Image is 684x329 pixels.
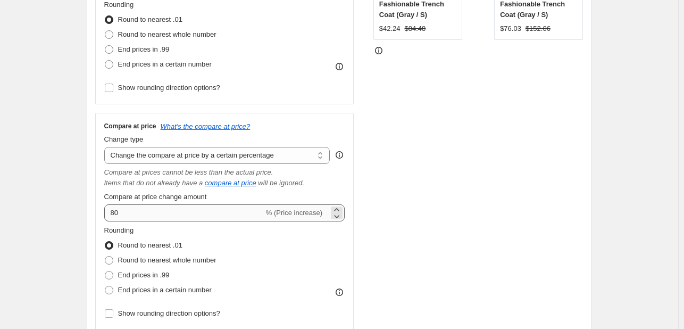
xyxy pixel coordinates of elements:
div: help [334,150,345,160]
span: Rounding [104,226,134,234]
div: $76.03 [500,23,521,34]
strike: $152.06 [525,23,550,34]
span: Show rounding direction options? [118,309,220,317]
span: End prices in .99 [118,271,170,279]
h3: Compare at price [104,122,156,130]
button: What's the compare at price? [161,122,251,130]
span: Round to nearest .01 [118,15,182,23]
input: -15 [104,204,264,221]
button: compare at price [205,179,256,187]
span: End prices in a certain number [118,60,212,68]
span: Round to nearest whole number [118,30,216,38]
span: Round to nearest .01 [118,241,182,249]
i: Items that do not already have a [104,179,203,187]
span: % (Price increase) [266,209,322,217]
span: Round to nearest whole number [118,256,216,264]
span: Compare at price change amount [104,193,207,201]
span: Rounding [104,1,134,9]
i: will be ignored. [258,179,304,187]
div: $42.24 [379,23,401,34]
strike: $84.48 [405,23,426,34]
span: End prices in a certain number [118,286,212,294]
span: End prices in .99 [118,45,170,53]
span: Show rounding direction options? [118,84,220,92]
i: Compare at prices cannot be less than the actual price. [104,168,273,176]
span: Change type [104,135,144,143]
